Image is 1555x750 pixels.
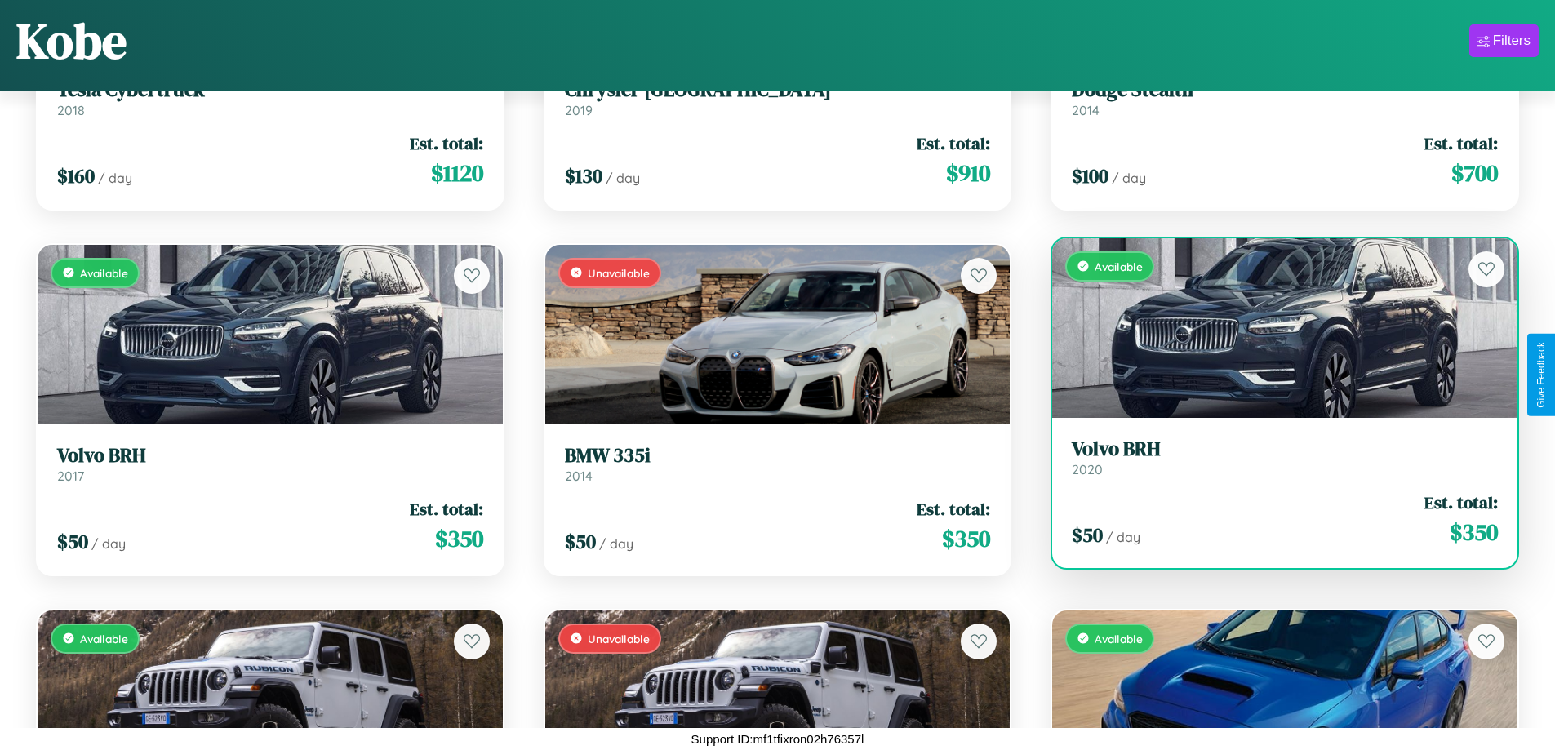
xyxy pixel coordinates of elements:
span: $ 50 [565,528,596,555]
h3: Dodge Stealth [1072,78,1498,102]
span: $ 350 [1450,516,1498,548]
div: Filters [1493,33,1531,49]
span: $ 130 [565,162,602,189]
p: Support ID: mf1tfixron02h76357l [691,728,864,750]
span: 2014 [565,468,593,484]
a: Volvo BRH2017 [57,444,483,484]
span: Est. total: [410,131,483,155]
h3: Tesla Cybertruck [57,78,483,102]
a: Chrysler [GEOGRAPHIC_DATA]2019 [565,78,991,118]
span: / day [1106,529,1140,545]
span: $ 50 [1072,521,1103,548]
button: Filters [1469,24,1539,57]
span: $ 350 [942,522,990,555]
span: Available [80,266,128,280]
span: $ 910 [946,157,990,189]
a: Volvo BRH2020 [1072,437,1498,477]
a: Dodge Stealth2014 [1072,78,1498,118]
span: Unavailable [588,266,650,280]
span: $ 700 [1451,157,1498,189]
span: Available [80,632,128,646]
span: Available [1095,260,1143,273]
span: 2014 [1072,102,1100,118]
div: Give Feedback [1535,342,1547,408]
span: 2017 [57,468,84,484]
span: $ 1120 [431,157,483,189]
h3: BMW 335i [565,444,991,468]
h3: Volvo BRH [57,444,483,468]
span: Est. total: [1424,131,1498,155]
span: Est. total: [410,497,483,521]
span: $ 350 [435,522,483,555]
h3: Chrysler [GEOGRAPHIC_DATA] [565,78,991,102]
span: / day [606,170,640,186]
span: / day [1112,170,1146,186]
h3: Volvo BRH [1072,437,1498,461]
span: 2018 [57,102,85,118]
span: 2019 [565,102,593,118]
span: / day [98,170,132,186]
span: Unavailable [588,632,650,646]
span: $ 100 [1072,162,1108,189]
span: / day [91,535,126,552]
span: / day [599,535,633,552]
span: $ 50 [57,528,88,555]
span: $ 160 [57,162,95,189]
span: Available [1095,632,1143,646]
span: 2020 [1072,461,1103,477]
a: Tesla Cybertruck2018 [57,78,483,118]
span: Est. total: [917,131,990,155]
a: BMW 335i2014 [565,444,991,484]
span: Est. total: [917,497,990,521]
h1: Kobe [16,7,127,74]
span: Est. total: [1424,490,1498,514]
